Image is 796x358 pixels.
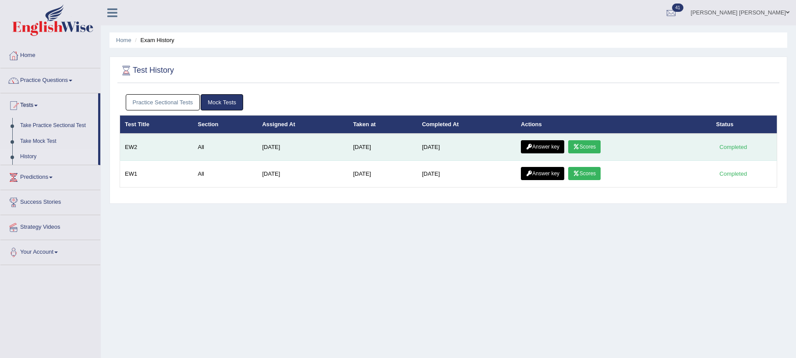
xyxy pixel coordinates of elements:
[0,215,100,237] a: Strategy Videos
[257,134,348,161] td: [DATE]
[672,4,683,12] span: 41
[120,161,193,188] td: EW1
[516,115,711,134] th: Actions
[0,190,100,212] a: Success Stories
[417,134,516,161] td: [DATE]
[193,161,258,188] td: All
[417,115,516,134] th: Completed At
[0,240,100,262] a: Your Account
[0,165,100,187] a: Predictions
[120,134,193,161] td: EW2
[417,161,516,188] td: [DATE]
[348,161,417,188] td: [DATE]
[716,142,750,152] div: Completed
[568,140,601,153] a: Scores
[0,68,100,90] a: Practice Questions
[716,169,750,178] div: Completed
[568,167,601,180] a: Scores
[711,115,777,134] th: Status
[0,43,100,65] a: Home
[133,36,174,44] li: Exam History
[16,118,98,134] a: Take Practice Sectional Test
[126,94,200,110] a: Practice Sectional Tests
[0,93,98,115] a: Tests
[201,94,243,110] a: Mock Tests
[16,149,98,165] a: History
[116,37,131,43] a: Home
[16,134,98,149] a: Take Mock Test
[120,115,193,134] th: Test Title
[348,115,417,134] th: Taken at
[193,115,258,134] th: Section
[521,140,564,153] a: Answer key
[257,161,348,188] td: [DATE]
[257,115,348,134] th: Assigned At
[521,167,564,180] a: Answer key
[193,134,258,161] td: All
[348,134,417,161] td: [DATE]
[120,64,174,77] h2: Test History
